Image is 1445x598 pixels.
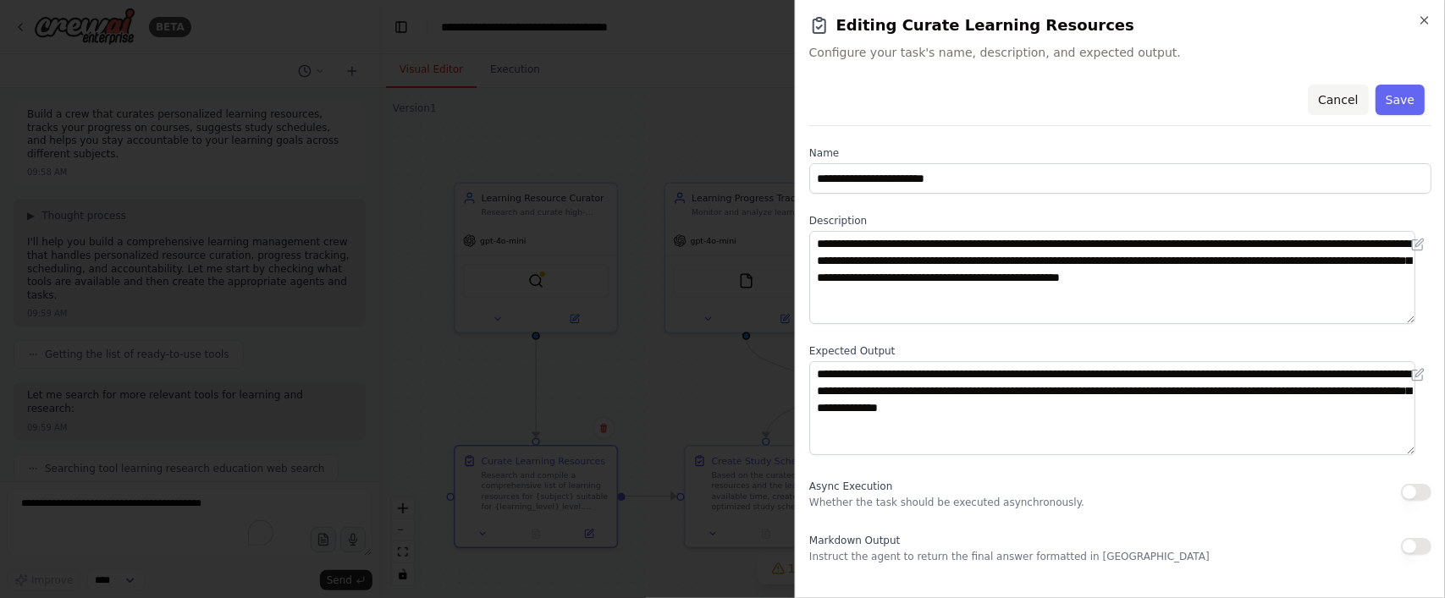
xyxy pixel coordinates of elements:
span: Async Execution [809,480,892,492]
button: Open in editor [1408,234,1428,255]
button: Cancel [1308,85,1368,115]
label: Description [809,214,1431,228]
h2: Editing Curate Learning Resources [809,14,1431,37]
button: Save [1376,85,1425,115]
label: Name [809,146,1431,160]
span: Markdown Output [809,535,900,546]
p: Whether the task should be executed asynchronously. [809,496,1084,509]
label: Expected Output [809,344,1431,358]
label: Guardrail [809,584,1431,597]
p: Instruct the agent to return the final answer formatted in [GEOGRAPHIC_DATA] [809,550,1210,563]
button: Open in editor [1408,365,1428,385]
span: Configure your task's name, description, and expected output. [809,44,1431,61]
